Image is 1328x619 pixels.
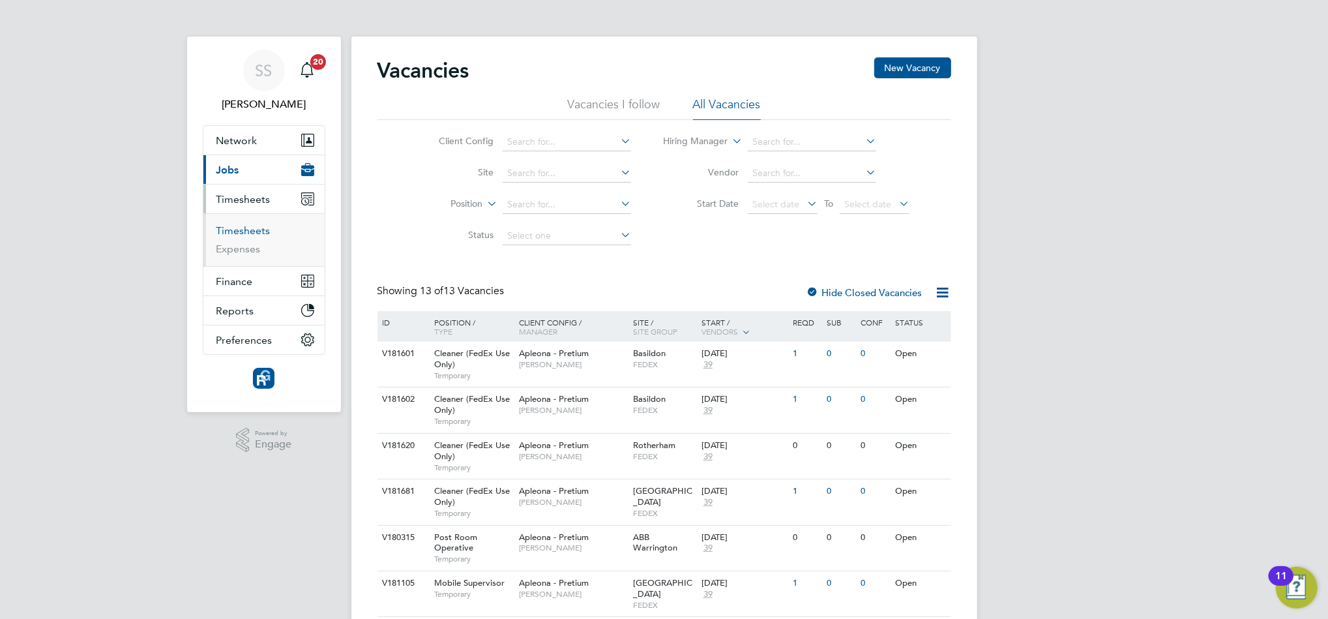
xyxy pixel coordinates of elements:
[419,229,494,241] label: Status
[892,311,949,333] div: Status
[701,543,715,554] span: 39
[858,571,892,596] div: 0
[434,508,512,519] span: Temporary
[892,526,949,550] div: Open
[434,440,510,462] span: Cleaner (FedEx Use Only)
[701,486,786,497] div: [DATE]
[633,359,695,370] span: FEDEX
[434,416,512,427] span: Temporary
[892,434,949,458] div: Open
[379,342,425,366] div: V181601
[633,600,695,611] span: FEDEX
[255,439,291,450] span: Engage
[858,342,892,366] div: 0
[434,554,512,564] span: Temporary
[752,198,799,210] span: Select date
[434,462,512,473] span: Temporary
[701,440,786,451] div: [DATE]
[216,164,239,176] span: Jobs
[892,387,949,412] div: Open
[519,451,627,462] span: [PERSON_NAME]
[823,387,857,412] div: 0
[519,405,627,415] span: [PERSON_NAME]
[216,334,273,346] span: Preferences
[434,577,505,588] span: Mobile Supervisor
[187,37,341,412] nav: Main navigation
[310,54,326,70] span: 20
[434,532,477,554] span: Post Room Operative
[892,479,949,504] div: Open
[701,405,715,416] span: 39
[633,393,666,404] span: Basildon
[701,326,738,337] span: Vendors
[216,224,271,237] a: Timesheets
[377,284,507,298] div: Showing
[568,97,660,120] li: Vacancies I follow
[858,434,892,458] div: 0
[216,134,258,147] span: Network
[434,485,510,507] span: Cleaner (FedEx Use Only)
[823,434,857,458] div: 0
[203,97,325,112] span: Sasha Steeples
[823,311,857,333] div: Sub
[519,393,589,404] span: Apleona - Pretium
[434,370,512,381] span: Temporary
[203,213,325,266] div: Timesheets
[519,359,627,370] span: [PERSON_NAME]
[874,57,951,78] button: New Vacancy
[421,284,505,297] span: 13 Vacancies
[503,227,631,245] input: Select one
[294,50,320,91] a: 20
[858,479,892,504] div: 0
[633,440,675,451] span: Rotherham
[434,589,512,599] span: Temporary
[892,571,949,596] div: Open
[633,532,677,554] span: ABB Warrington
[379,434,425,458] div: V181620
[701,497,715,508] span: 39
[789,342,823,366] div: 1
[858,311,892,333] div: Conf
[236,428,291,453] a: Powered byEngage
[421,284,444,297] span: 13 of
[216,305,254,317] span: Reports
[1276,567,1318,609] button: Open Resource Center, 11 new notifications
[892,342,949,366] div: Open
[806,286,922,299] label: Hide Closed Vacancies
[519,577,589,588] span: Apleona - Pretium
[748,164,876,183] input: Search for...
[823,571,857,596] div: 0
[379,479,425,504] div: V181681
[701,359,715,370] span: 39
[519,543,627,553] span: [PERSON_NAME]
[379,571,425,596] div: V181105
[701,532,786,543] div: [DATE]
[203,368,325,389] a: Go to home page
[379,311,425,333] div: ID
[407,198,482,211] label: Position
[503,133,631,151] input: Search for...
[519,440,589,451] span: Apleona - Pretium
[789,479,823,504] div: 1
[519,326,557,337] span: Manager
[653,135,728,148] label: Hiring Manager
[377,57,469,83] h2: Vacancies
[748,133,876,151] input: Search for...
[701,394,786,405] div: [DATE]
[844,198,891,210] span: Select date
[701,589,715,600] span: 39
[633,485,692,507] span: [GEOGRAPHIC_DATA]
[519,497,627,507] span: [PERSON_NAME]
[519,485,589,496] span: Apleona - Pretium
[424,311,516,342] div: Position /
[820,195,837,212] span: To
[701,451,715,462] span: 39
[701,578,786,589] div: [DATE]
[216,275,253,288] span: Finance
[701,348,786,359] div: [DATE]
[1275,576,1287,593] div: 11
[823,479,857,504] div: 0
[633,326,677,337] span: Site Group
[823,342,857,366] div: 0
[633,348,666,359] span: Basildon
